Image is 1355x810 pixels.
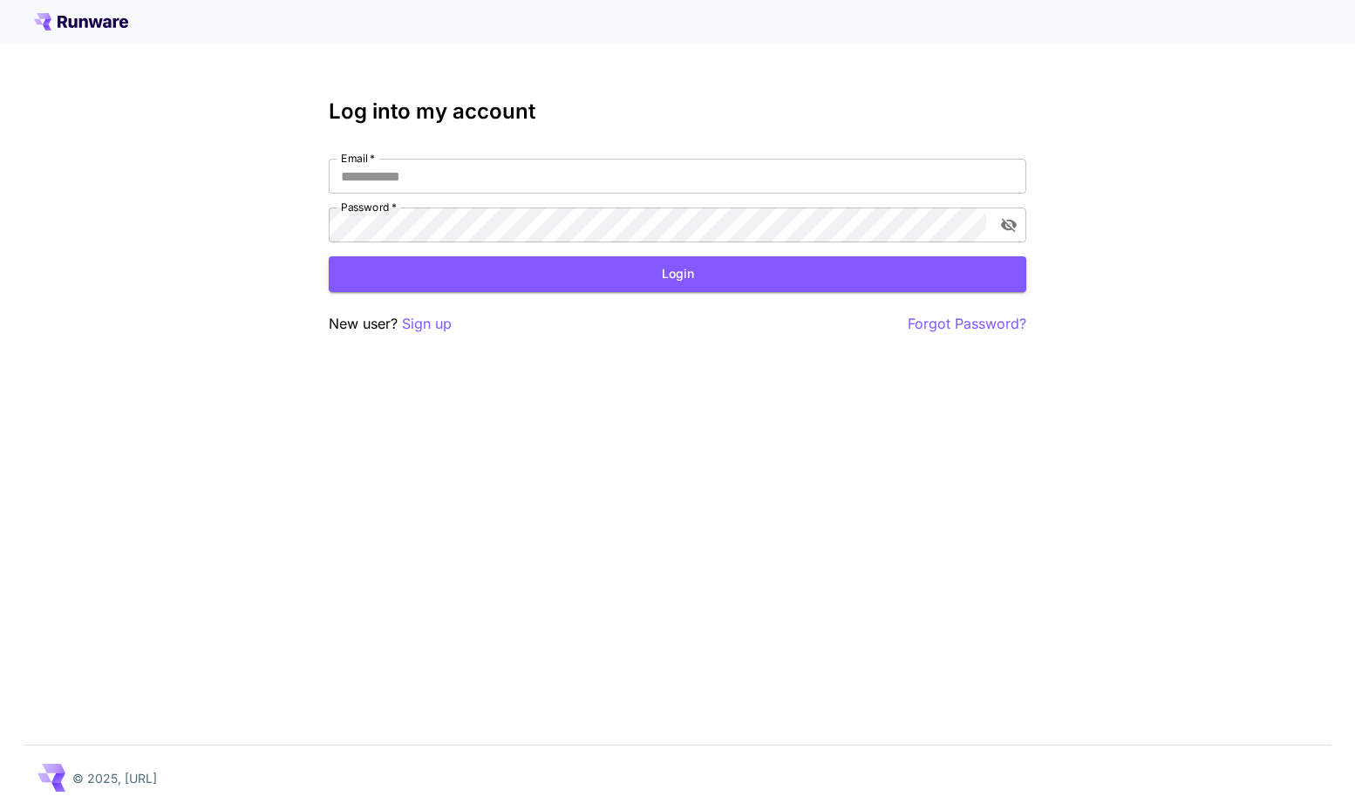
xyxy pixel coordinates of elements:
[329,99,1026,124] h3: Log into my account
[72,769,157,787] p: © 2025, [URL]
[908,313,1026,335] button: Forgot Password?
[341,200,397,214] label: Password
[329,313,452,335] p: New user?
[341,151,375,166] label: Email
[402,313,452,335] button: Sign up
[993,209,1025,241] button: toggle password visibility
[329,256,1026,292] button: Login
